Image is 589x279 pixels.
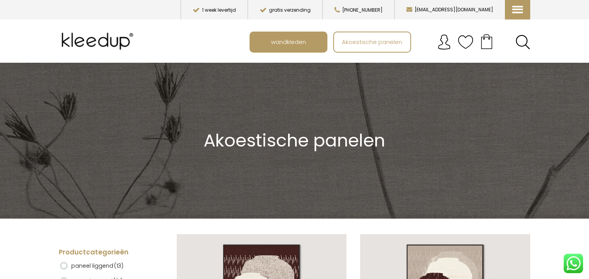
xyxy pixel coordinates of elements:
img: verlanglijstje.svg [458,34,473,50]
label: paneel liggend [71,259,123,272]
h4: Productcategorieën [59,248,153,257]
a: wandkleden [250,32,327,52]
a: Your cart [473,32,500,51]
span: wandkleden [267,34,310,49]
nav: Main menu [250,32,536,53]
img: Kleedup [59,26,139,57]
img: account.svg [436,34,452,50]
span: Akoestische panelen [338,34,406,49]
span: (13) [114,262,123,270]
span: Akoestische panelen [204,128,385,153]
a: Akoestische panelen [334,32,410,52]
a: Search [515,35,530,49]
